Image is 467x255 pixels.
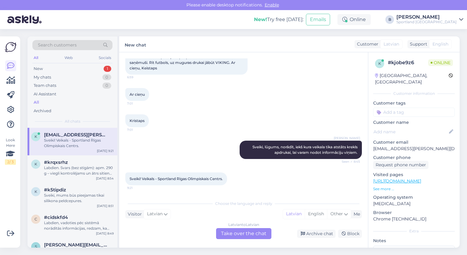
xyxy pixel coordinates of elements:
[34,74,51,80] div: My chats
[97,204,114,208] div: [DATE] 8:51
[34,66,43,72] div: New
[44,215,68,220] span: #cidskfd4
[373,194,455,201] p: Operating system
[127,127,150,132] span: 7:01
[127,101,150,106] span: 7:01
[96,176,114,181] div: [DATE] 8:54
[216,228,271,239] div: Take over the chat
[297,230,336,238] div: Archive chat
[388,59,428,66] div: # kjobe9z6
[147,211,163,217] span: Latvian
[34,91,56,97] div: AI Assistant
[127,75,150,79] span: 6:59
[44,138,114,149] div: Sveiki! Veikals - Sportland Rīgas Olimpiskais Centrs.
[5,41,17,53] img: Askly Logo
[373,161,428,169] div: Request phone number
[306,14,330,25] button: Emails
[375,72,449,85] div: [GEOGRAPHIC_DATA], [GEOGRAPHIC_DATA]
[378,61,381,66] span: k
[305,209,327,219] div: English
[373,154,455,161] p: Customer phone
[96,231,114,236] div: [DATE] 8:49
[5,137,16,165] div: Look Here
[102,74,111,80] div: 0
[355,41,378,47] div: Customer
[252,145,359,155] span: Sveiki, lūgums, norādīt, iekš kura veikala tika atstāts krekls apdrukai, lai varam nodot informāc...
[373,178,421,184] a: [URL][DOMAIN_NAME]
[102,83,111,89] div: 0
[432,41,448,47] span: English
[97,54,112,62] div: Socials
[63,54,74,62] div: Web
[44,242,108,248] span: sandra.gorjacko@inbox.lv
[373,108,455,117] input: Add a tag
[337,159,360,164] span: Seen ✓ 8:45
[338,230,362,238] div: Block
[373,128,448,135] input: Add name
[283,209,305,219] div: Latvian
[334,136,360,140] span: [PERSON_NAME]
[373,216,455,222] p: Chrome [TECHNICAL_ID]
[385,15,394,24] div: B
[373,172,455,178] p: Visited pages
[373,139,455,146] p: Customer email
[254,16,303,23] div: Try free [DATE]:
[396,20,457,24] div: Sportland [GEOGRAPHIC_DATA]
[263,2,281,8] span: Enable
[97,149,114,153] div: [DATE] 9:21
[35,217,37,221] span: c
[373,238,455,244] p: Notes
[34,108,51,114] div: Archived
[35,244,37,249] span: s
[130,92,145,97] span: Ar cieņu
[228,222,259,227] div: Latvian to Latvian
[373,201,455,207] p: [MEDICAL_DATA]
[130,176,223,181] span: Sveiki! Veikals - Sportland Rīgas Olimpiskais Centrs.
[396,15,463,24] a: [PERSON_NAME]Sportland [GEOGRAPHIC_DATA]
[34,99,39,105] div: All
[373,209,455,216] p: Browser
[428,59,453,66] span: Online
[351,211,360,217] div: Me
[127,186,150,190] span: 9:21
[373,91,455,96] div: Customer information
[125,40,146,48] label: New chat
[34,83,56,89] div: Team chats
[44,132,108,138] span: kristaps.srenks@gmail.com
[44,193,114,204] div: Sveiki, mums būs pieejamas tikai silikona peldcepures.
[373,119,455,126] p: Customer name
[373,228,455,234] div: Extra
[396,15,457,20] div: [PERSON_NAME]
[44,187,66,193] span: #k5tipdiz
[44,220,114,231] div: Labdien, vadoties pēc sistēmā norādītās informācijas, redzam, ka Jūsu pasūtījums ir ceļā pie Jums...
[373,146,455,152] p: [EMAIL_ADDRESS][PERSON_NAME][DOMAIN_NAME]
[104,66,111,72] div: 1
[35,189,37,194] span: k
[35,134,37,139] span: k
[373,186,455,192] p: See more ...
[125,201,362,206] div: Choose the language and reply
[44,165,114,176] div: Labdien. Svars (bez stīgām): apm. 290 g – viegli kontrolējams un ātrs sitienos Raketes galvas izm...
[38,42,77,48] span: Search customers
[373,100,455,106] p: Customer tags
[125,211,142,217] div: Visitor
[130,118,145,123] span: Kristaps
[254,17,267,22] b: New!
[32,54,39,62] div: All
[44,160,68,165] span: #krqxsrhz
[35,162,37,166] span: k
[407,41,427,47] div: Support
[65,119,80,124] span: All chats
[337,14,371,25] div: Online
[330,211,343,216] span: Other
[5,159,16,165] div: 2 / 3
[384,41,399,47] span: Latvian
